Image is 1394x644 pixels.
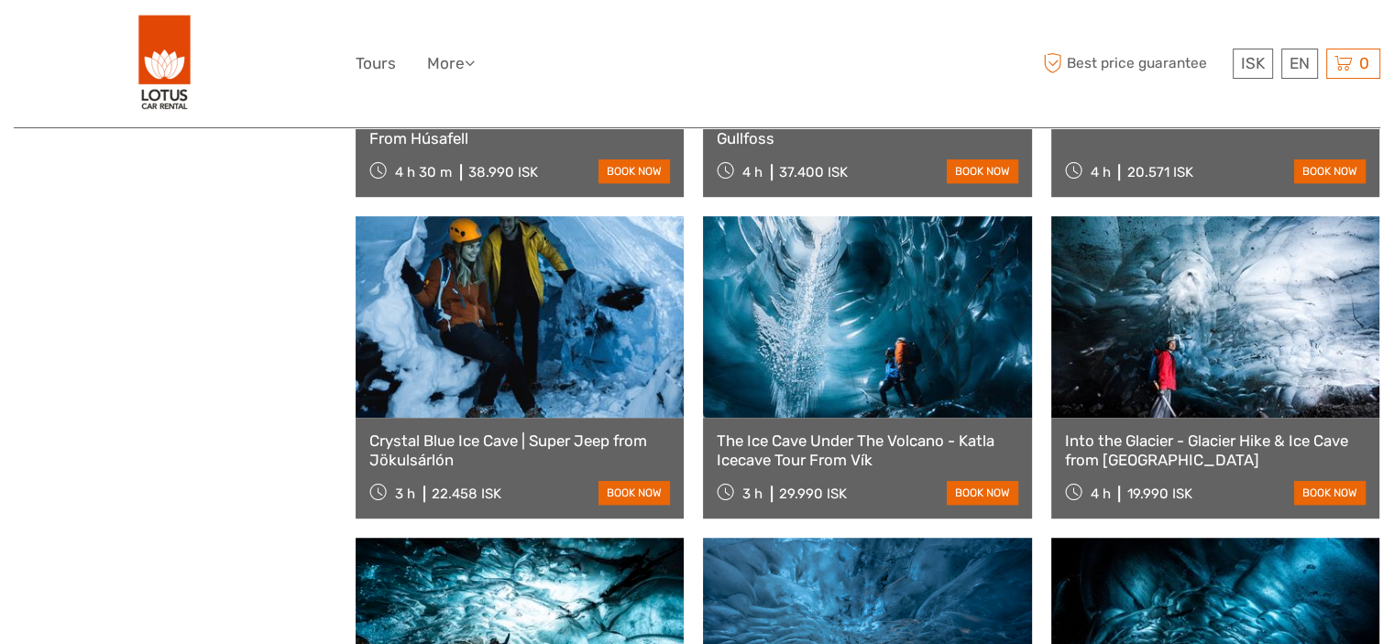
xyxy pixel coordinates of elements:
[432,486,501,502] div: 22.458 ISK
[1281,49,1318,79] div: EN
[369,110,670,147] a: Into The Glacier - With Snowmobiling From Húsafell
[1126,486,1191,502] div: 19.990 ISK
[1126,164,1192,180] div: 20.571 ISK
[211,28,233,50] button: Open LiveChat chat widget
[742,486,763,502] span: 3 h
[717,431,1017,469] a: The Ice Cave Under The Volcano - Katla Icecave Tour From Vík
[1065,431,1366,469] a: Into the Glacier - Glacier Hike & Ice Cave from [GEOGRAPHIC_DATA]
[395,486,415,502] span: 3 h
[1356,54,1372,72] span: 0
[779,486,847,502] div: 29.990 ISK
[779,164,848,180] div: 37.400 ISK
[138,14,192,114] img: 443-e2bd2384-01f0-477a-b1bf-f993e7f52e7d_logo_big.png
[947,159,1018,183] a: book now
[395,164,452,180] span: 4 h 30 m
[1241,54,1265,72] span: ISK
[1294,159,1366,183] a: book now
[1038,49,1228,79] span: Best price guarantee
[742,164,763,180] span: 4 h
[369,431,670,469] a: Crystal Blue Ice Cave | Super Jeep from Jökulsárlón
[717,110,1017,147] a: Ice Cave and Snowmobile Tour from Gullfoss
[1294,481,1366,505] a: book now
[356,50,396,77] a: Tours
[468,164,538,180] div: 38.990 ISK
[598,159,670,183] a: book now
[26,32,207,47] p: We're away right now. Please check back later!
[1090,164,1110,180] span: 4 h
[947,481,1018,505] a: book now
[598,481,670,505] a: book now
[1090,486,1110,502] span: 4 h
[427,50,475,77] a: More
